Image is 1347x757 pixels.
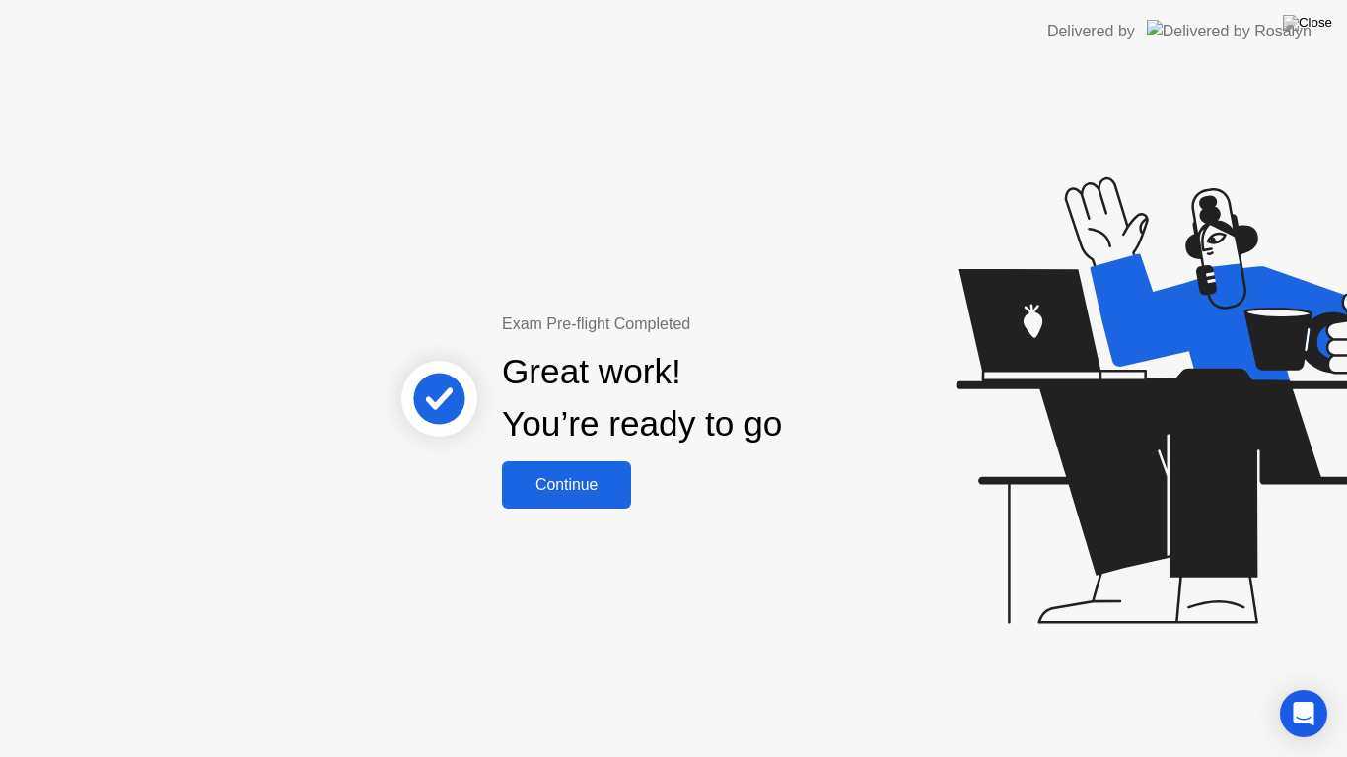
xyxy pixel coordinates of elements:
[508,476,625,494] div: Continue
[502,346,782,450] div: Great work! You’re ready to go
[502,461,631,509] button: Continue
[1280,690,1327,737] div: Open Intercom Messenger
[1283,15,1332,31] img: Close
[502,312,909,336] div: Exam Pre-flight Completed
[1047,20,1135,43] div: Delivered by
[1147,20,1312,42] img: Delivered by Rosalyn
